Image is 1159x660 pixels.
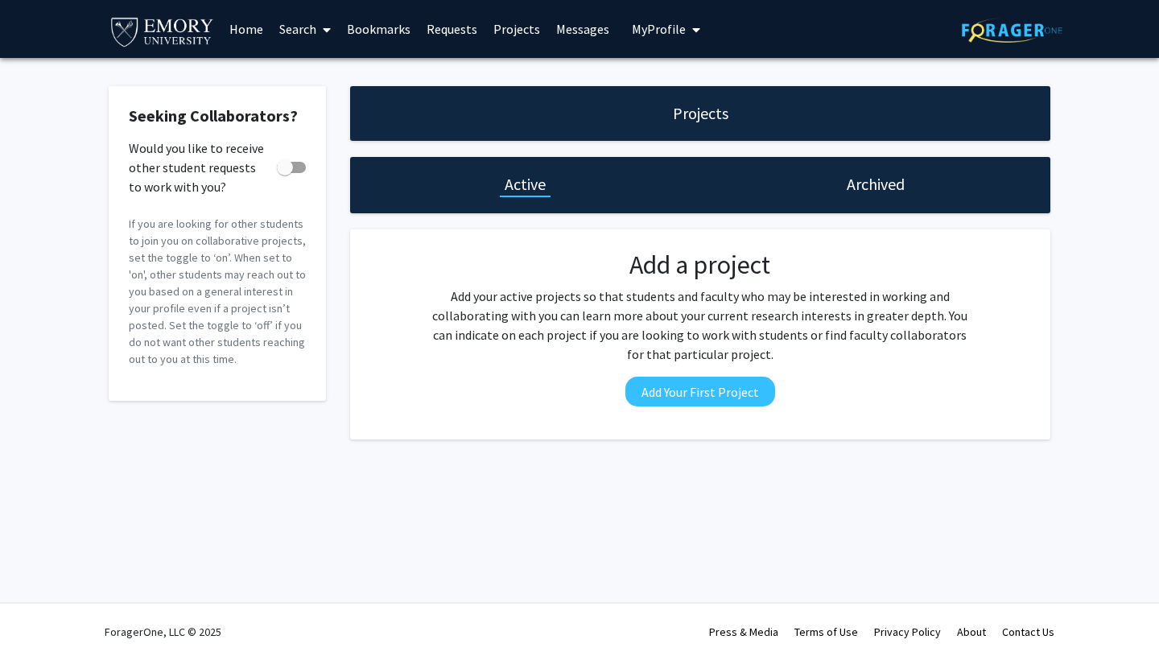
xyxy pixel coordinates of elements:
[427,250,973,280] h2: Add a project
[673,102,728,125] h1: Projects
[709,625,778,639] a: Press & Media
[962,18,1062,43] img: ForagerOne Logo
[847,173,905,196] h1: Archived
[12,588,68,648] iframe: Chat
[632,21,686,37] span: My Profile
[129,138,270,196] span: Would you like to receive other student requests to work with you?
[874,625,941,639] a: Privacy Policy
[271,1,339,57] a: Search
[427,287,973,364] p: Add your active projects so that students and faculty who may be interested in working and collab...
[129,216,306,368] p: If you are looking for other students to join you on collaborative projects, set the toggle to ‘o...
[105,604,221,660] div: ForagerOne, LLC © 2025
[957,625,986,639] a: About
[129,106,306,126] h2: Seeking Collaborators?
[339,1,419,57] a: Bookmarks
[625,377,775,406] button: Add Your First Project
[221,1,271,57] a: Home
[109,13,216,49] img: Emory University Logo
[794,625,858,639] a: Terms of Use
[1002,625,1054,639] a: Contact Us
[505,173,546,196] h1: Active
[548,1,617,57] a: Messages
[485,1,548,57] a: Projects
[419,1,485,57] a: Requests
